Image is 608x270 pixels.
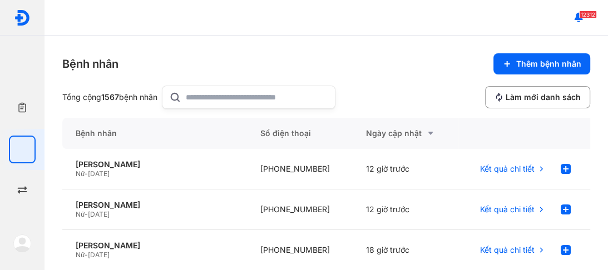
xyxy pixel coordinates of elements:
span: [DATE] [88,210,110,218]
span: Kết quả chi tiết [480,164,535,174]
img: logo [13,234,31,252]
span: 12312 [579,11,597,18]
div: Ngày cập nhật [366,127,445,140]
span: Kết quả chi tiết [480,245,535,255]
span: [DATE] [88,251,110,259]
span: Kết quả chi tiết [480,204,535,214]
button: Làm mới danh sách [485,86,590,108]
div: Bệnh nhân [62,118,247,149]
div: [PHONE_NUMBER] [247,189,353,230]
div: 12 giờ trước [353,189,458,230]
div: Bệnh nhân [62,56,118,72]
span: - [85,169,88,178]
div: 12 giờ trước [353,149,458,189]
img: logo [14,9,31,26]
span: Thêm bệnh nhân [516,59,581,69]
span: 1567 [101,92,119,102]
span: Nữ [76,210,85,218]
div: [PERSON_NAME] [76,159,234,169]
div: Số điện thoại [247,118,353,149]
span: - [85,251,88,259]
span: [DATE] [88,169,110,178]
div: [PERSON_NAME] [76,241,234,251]
div: [PHONE_NUMBER] [247,149,353,189]
span: Nữ [76,251,85,259]
span: Làm mới danh sách [506,92,581,102]
button: Thêm bệnh nhân [493,53,590,74]
span: - [85,210,88,218]
div: Tổng cộng bệnh nhân [62,92,157,102]
div: [PERSON_NAME] [76,200,234,210]
span: Nữ [76,169,85,178]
